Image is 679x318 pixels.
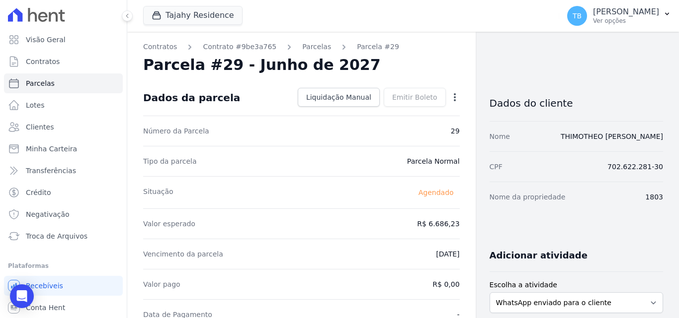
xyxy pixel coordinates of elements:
dd: R$ 0,00 [432,279,459,289]
span: TB [573,12,582,19]
a: Recebíveis [4,276,123,296]
a: Conta Hent [4,298,123,318]
dt: Valor pago [143,279,180,289]
span: Lotes [26,100,45,110]
a: Minha Carteira [4,139,123,159]
dd: 1803 [645,192,663,202]
a: Crédito [4,183,123,202]
a: Lotes [4,95,123,115]
span: Negativação [26,209,70,219]
a: Liquidação Manual [298,88,380,107]
a: THIMOTHEO [PERSON_NAME] [561,132,663,140]
span: Troca de Arquivos [26,231,87,241]
span: Liquidação Manual [306,92,371,102]
a: Parcelas [4,73,123,93]
button: TB [PERSON_NAME] Ver opções [559,2,679,30]
h2: Parcela #29 - Junho de 2027 [143,56,381,74]
span: Clientes [26,122,54,132]
div: Open Intercom Messenger [10,284,34,308]
a: Contratos [4,52,123,71]
span: Visão Geral [26,35,66,45]
button: Tajahy Residence [143,6,243,25]
a: Clientes [4,117,123,137]
dd: R$ 6.686,23 [417,219,459,229]
a: Troca de Arquivos [4,226,123,246]
dt: Valor esperado [143,219,195,229]
div: Plataformas [8,260,119,272]
dt: CPF [490,162,503,172]
span: Crédito [26,188,51,197]
span: Conta Hent [26,303,65,313]
a: Visão Geral [4,30,123,50]
a: Parcelas [302,42,331,52]
span: Parcelas [26,78,55,88]
dd: [DATE] [436,249,459,259]
p: [PERSON_NAME] [593,7,659,17]
label: Escolha a atividade [490,280,663,290]
span: Transferências [26,166,76,176]
dd: 702.622.281-30 [607,162,663,172]
span: Agendado [413,187,460,198]
dt: Situação [143,187,173,198]
dt: Tipo da parcela [143,156,197,166]
h3: Adicionar atividade [490,250,588,261]
a: Contrato #9be3a765 [203,42,276,52]
dt: Nome da propriedade [490,192,566,202]
nav: Breadcrumb [143,42,460,52]
dd: Parcela Normal [407,156,460,166]
span: Recebíveis [26,281,63,291]
span: Minha Carteira [26,144,77,154]
h3: Dados do cliente [490,97,663,109]
dd: 29 [451,126,460,136]
a: Contratos [143,42,177,52]
a: Transferências [4,161,123,181]
dt: Vencimento da parcela [143,249,223,259]
a: Negativação [4,204,123,224]
p: Ver opções [593,17,659,25]
dt: Nome [490,131,510,141]
span: Contratos [26,57,60,66]
dt: Número da Parcela [143,126,209,136]
div: Dados da parcela [143,92,240,104]
a: Parcela #29 [357,42,399,52]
